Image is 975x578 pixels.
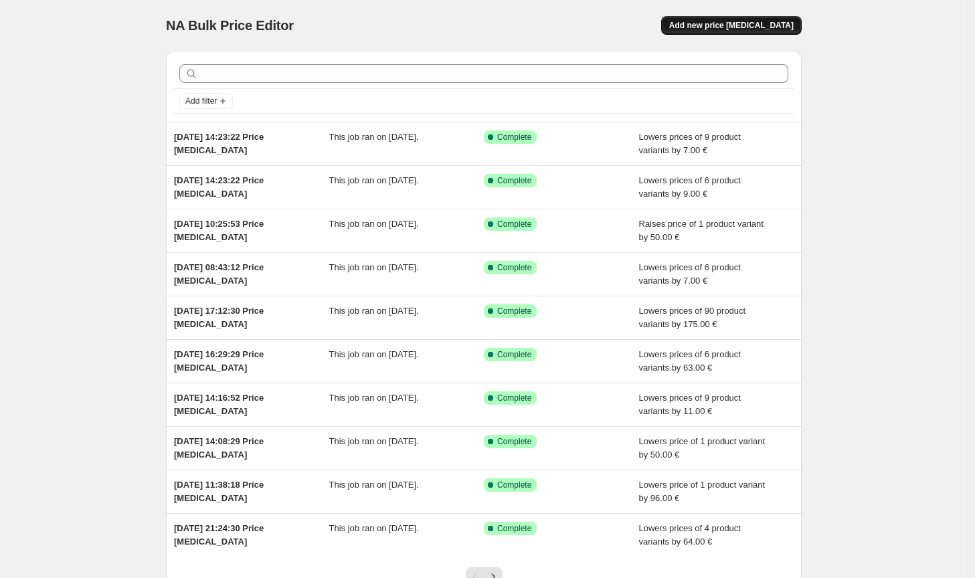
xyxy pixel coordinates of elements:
[329,306,419,316] span: This job ran on [DATE].
[639,306,746,329] span: Lowers prices of 90 product variants by 175.00 €
[329,523,419,533] span: This job ran on [DATE].
[329,175,419,185] span: This job ran on [DATE].
[329,480,419,490] span: This job ran on [DATE].
[639,219,764,242] span: Raises price of 1 product variant by 50.00 €
[497,523,531,534] span: Complete
[329,262,419,272] span: This job ran on [DATE].
[497,393,531,403] span: Complete
[174,219,264,242] span: [DATE] 10:25:53 Price [MEDICAL_DATA]
[497,306,531,316] span: Complete
[497,436,531,447] span: Complete
[639,480,766,503] span: Lowers price of 1 product variant by 96.00 €
[669,20,794,31] span: Add new price [MEDICAL_DATA]
[329,349,419,359] span: This job ran on [DATE].
[639,349,741,373] span: Lowers prices of 6 product variants by 63.00 €
[174,523,264,547] span: [DATE] 21:24:30 Price [MEDICAL_DATA]
[497,480,531,490] span: Complete
[174,393,264,416] span: [DATE] 14:16:52 Price [MEDICAL_DATA]
[329,132,419,142] span: This job ran on [DATE].
[497,262,531,273] span: Complete
[639,262,741,286] span: Lowers prices of 6 product variants by 7.00 €
[329,393,419,403] span: This job ran on [DATE].
[174,132,264,155] span: [DATE] 14:23:22 Price [MEDICAL_DATA]
[497,175,531,186] span: Complete
[497,219,531,229] span: Complete
[639,175,741,199] span: Lowers prices of 6 product variants by 9.00 €
[639,523,741,547] span: Lowers prices of 4 product variants by 64.00 €
[174,436,264,460] span: [DATE] 14:08:29 Price [MEDICAL_DATA]
[174,306,264,329] span: [DATE] 17:12:30 Price [MEDICAL_DATA]
[661,16,802,35] button: Add new price [MEDICAL_DATA]
[639,436,766,460] span: Lowers price of 1 product variant by 50.00 €
[179,93,233,109] button: Add filter
[166,18,294,33] span: NA Bulk Price Editor
[174,480,264,503] span: [DATE] 11:38:18 Price [MEDICAL_DATA]
[174,262,264,286] span: [DATE] 08:43:12 Price [MEDICAL_DATA]
[174,175,264,199] span: [DATE] 14:23:22 Price [MEDICAL_DATA]
[497,132,531,142] span: Complete
[639,393,741,416] span: Lowers prices of 9 product variants by 11.00 €
[185,96,217,106] span: Add filter
[329,436,419,446] span: This job ran on [DATE].
[639,132,741,155] span: Lowers prices of 9 product variants by 7.00 €
[497,349,531,360] span: Complete
[329,219,419,229] span: This job ran on [DATE].
[174,349,264,373] span: [DATE] 16:29:29 Price [MEDICAL_DATA]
